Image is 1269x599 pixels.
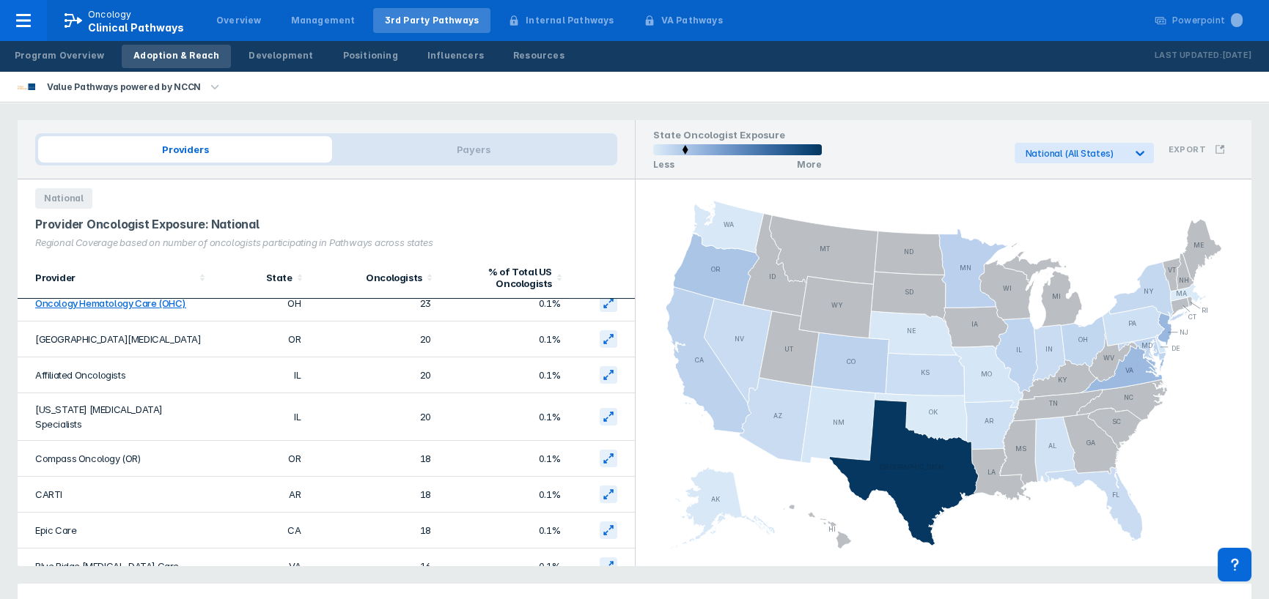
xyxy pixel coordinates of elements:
[310,286,440,321] td: 23
[237,45,325,68] a: Development
[249,49,313,62] div: Development
[427,49,484,62] div: Influencers
[18,548,213,584] td: Blue Ridge [MEDICAL_DATA] Care
[310,357,440,393] td: 20
[213,321,310,357] td: OR
[18,393,213,441] td: [US_STATE] [MEDICAL_DATA] Specialists
[1172,14,1243,27] div: Powerpoint
[122,45,231,68] a: Adoption & Reach
[310,321,440,357] td: 20
[216,14,262,27] div: Overview
[310,513,440,548] td: 18
[385,14,479,27] div: 3rd Party Pathways
[18,441,213,477] td: Compass Oncology (OR)
[440,441,570,477] td: 0.1%
[653,129,822,144] h1: State Oncologist Exposure
[343,49,398,62] div: Positioning
[41,77,207,97] div: Value Pathways powered by NCCN
[213,441,310,477] td: OR
[213,548,310,584] td: VA
[319,272,422,283] div: Oncologists
[501,45,576,68] a: Resources
[35,297,186,309] a: Oncology Hematology Care (OHC)
[416,45,496,68] a: Influencers
[1160,135,1234,163] button: Export
[15,49,104,62] div: Program Overview
[35,217,617,231] div: Provider Oncologist Exposure: National
[18,321,213,357] td: [GEOGRAPHIC_DATA][MEDICAL_DATA]
[221,272,293,283] div: State
[440,393,570,441] td: 0.1%
[1026,148,1125,159] div: National (All States)
[35,272,195,283] div: Provider
[310,441,440,477] td: 18
[661,14,723,27] div: VA Pathways
[1155,48,1222,63] p: Last Updated:
[1169,144,1206,155] h3: Export
[18,357,213,393] td: Affiliated Oncologists
[279,8,367,33] a: Management
[440,477,570,513] td: 0.1%
[440,286,570,321] td: 0.1%
[310,393,440,441] td: 20
[331,45,410,68] a: Positioning
[310,477,440,513] td: 18
[213,286,310,321] td: OH
[88,8,132,21] p: Oncology
[88,21,184,34] span: Clinical Pathways
[213,513,310,548] td: CA
[373,8,491,33] a: 3rd Party Pathways
[18,83,35,91] img: value-pathways-nccn
[440,357,570,393] td: 0.1%
[35,237,617,248] div: Regional Coverage based on number of oncologists participating in Pathways across states
[291,14,356,27] div: Management
[18,513,213,548] td: Epic Care
[133,49,219,62] div: Adoption & Reach
[526,14,614,27] div: Internal Pathways
[213,477,310,513] td: AR
[213,357,310,393] td: IL
[797,159,822,170] p: More
[513,49,564,62] div: Resources
[449,266,552,289] div: % of Total US Oncologists
[1222,48,1251,63] p: [DATE]
[332,136,614,163] span: Payers
[440,321,570,357] td: 0.1%
[205,8,273,33] a: Overview
[440,548,570,584] td: 0.1%
[18,477,213,513] td: CARTI
[38,136,332,163] span: Providers
[310,548,440,584] td: 16
[35,188,92,209] span: National
[3,45,116,68] a: Program Overview
[213,393,310,441] td: IL
[440,513,570,548] td: 0.1%
[653,159,674,170] p: Less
